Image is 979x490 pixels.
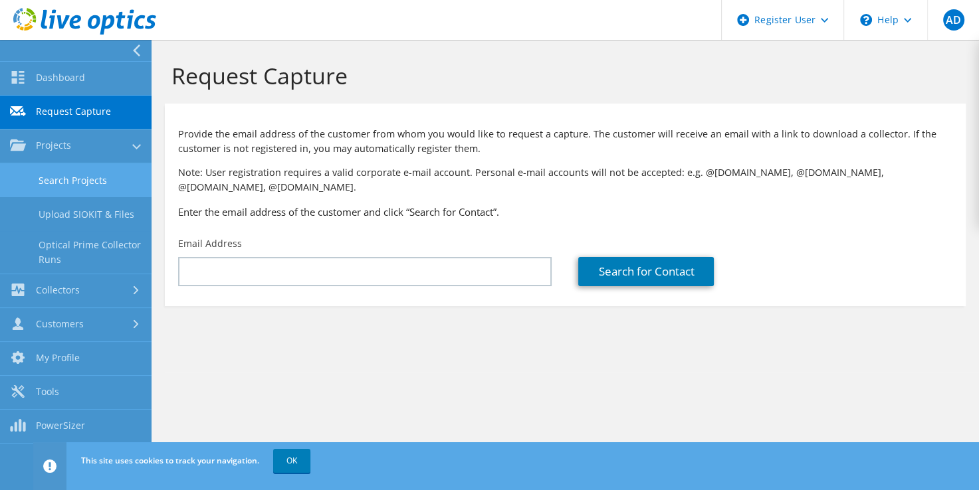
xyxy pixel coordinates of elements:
svg: \n [860,14,872,26]
span: AD [943,9,964,31]
span: This site uses cookies to track your navigation. [81,455,259,466]
a: Search for Contact [578,257,714,286]
a: OK [273,449,310,473]
h3: Enter the email address of the customer and click “Search for Contact”. [178,204,952,219]
h1: Request Capture [171,62,952,90]
label: Email Address [178,237,242,250]
p: Provide the email address of the customer from whom you would like to request a capture. The cust... [178,127,952,156]
p: Note: User registration requires a valid corporate e-mail account. Personal e-mail accounts will ... [178,165,952,195]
